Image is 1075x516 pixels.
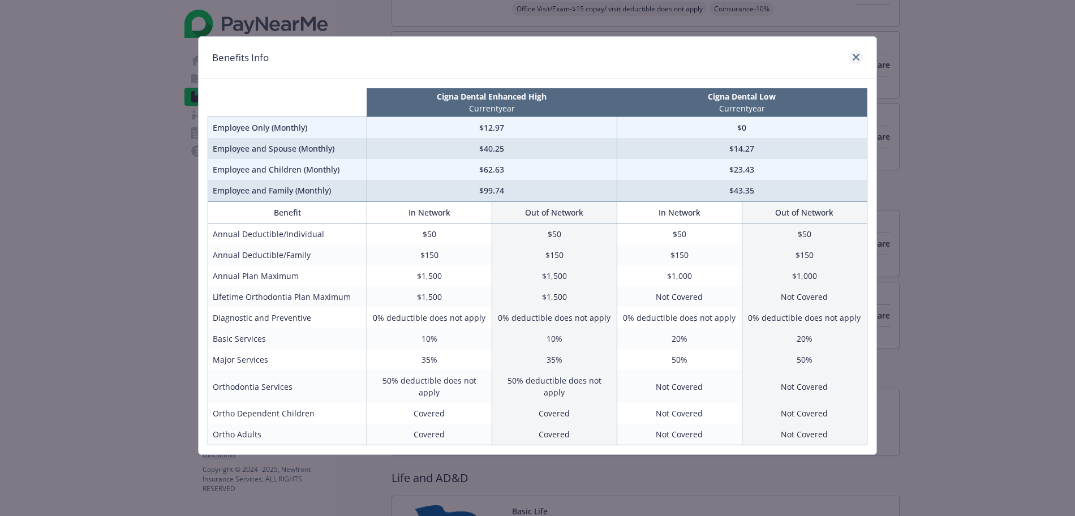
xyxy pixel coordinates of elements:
td: 50% deductible does not apply [367,370,492,403]
td: Ortho Dependent Children [208,403,367,424]
td: $1,500 [367,286,492,307]
td: Not Covered [742,403,867,424]
td: Major Services [208,349,367,370]
td: Not Covered [617,370,742,403]
td: 50% [742,349,867,370]
td: $150 [617,244,742,265]
td: Annual Plan Maximum [208,265,367,286]
p: Current year [619,102,865,114]
td: Employee Only (Monthly) [208,117,367,139]
td: Employee and Spouse (Monthly) [208,138,367,159]
td: $62.63 [367,159,617,180]
a: close [849,50,863,64]
td: 35% [492,349,617,370]
td: Not Covered [742,286,867,307]
td: Annual Deductible/Family [208,244,367,265]
td: 20% [742,328,867,349]
td: $150 [492,244,617,265]
p: Cigna Dental Low [619,91,865,102]
td: Ortho Adults [208,424,367,445]
td: 20% [617,328,742,349]
td: Covered [492,424,617,445]
td: $50 [492,223,617,245]
td: Lifetime Orthodontia Plan Maximum [208,286,367,307]
td: 10% [367,328,492,349]
td: Employee and Children (Monthly) [208,159,367,180]
td: $50 [742,223,867,245]
td: Annual Deductible/Individual [208,223,367,245]
td: Diagnostic and Preventive [208,307,367,328]
td: $150 [742,244,867,265]
div: compare plan details [198,36,877,455]
td: $1,500 [367,265,492,286]
h1: Benefits Info [212,50,269,65]
td: 0% deductible does not apply [367,307,492,328]
td: $23.43 [617,159,867,180]
th: intentionally left blank [208,88,367,117]
td: $1,000 [617,265,742,286]
p: Cigna Dental Enhanced High [369,91,614,102]
td: Basic Services [208,328,367,349]
td: $0 [617,117,867,139]
td: $50 [367,223,492,245]
td: 50% deductible does not apply [492,370,617,403]
td: 0% deductible does not apply [492,307,617,328]
td: 50% [617,349,742,370]
td: Not Covered [617,286,742,307]
th: In Network [617,202,742,223]
th: Out of Network [742,202,867,223]
td: Not Covered [617,403,742,424]
td: 10% [492,328,617,349]
th: In Network [367,202,492,223]
td: $1,500 [492,265,617,286]
td: 0% deductible does not apply [742,307,867,328]
td: $43.35 [617,180,867,201]
td: Covered [367,403,492,424]
td: 0% deductible does not apply [617,307,742,328]
td: $99.74 [367,180,617,201]
td: $1,000 [742,265,867,286]
td: Employee and Family (Monthly) [208,180,367,201]
td: $150 [367,244,492,265]
td: $14.27 [617,138,867,159]
td: $50 [617,223,742,245]
td: Orthodontia Services [208,370,367,403]
td: Covered [492,403,617,424]
td: Not Covered [617,424,742,445]
th: Benefit [208,202,367,223]
th: Out of Network [492,202,617,223]
p: Current year [369,102,614,114]
td: $1,500 [492,286,617,307]
td: Covered [367,424,492,445]
td: $12.97 [367,117,617,139]
td: $40.25 [367,138,617,159]
td: Not Covered [742,370,867,403]
td: Not Covered [742,424,867,445]
td: 35% [367,349,492,370]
